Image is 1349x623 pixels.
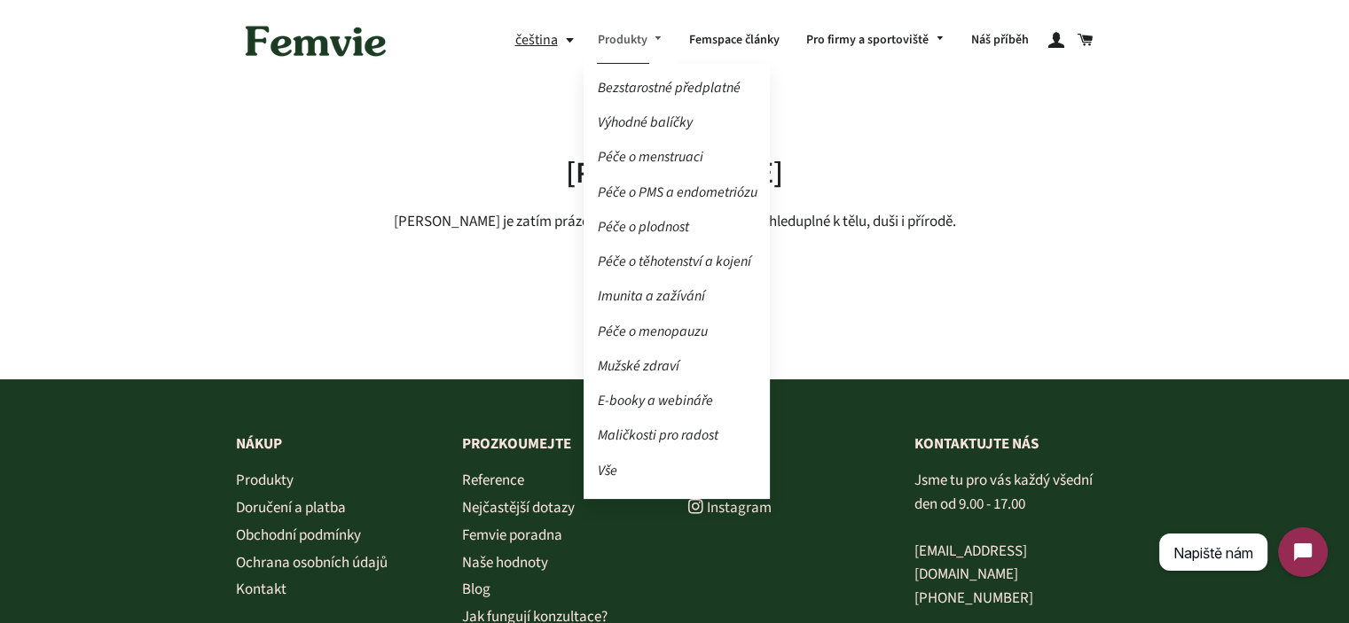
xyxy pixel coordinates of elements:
a: Výhodné balíčky [584,107,770,138]
a: Nejčastější dotazy [462,497,575,518]
p: Prozkoumejte [462,432,662,456]
a: Náš příběh [957,18,1041,64]
p: KONTAKTUJTE NÁS [914,432,1114,456]
a: Maličkosti pro radost [584,420,770,451]
a: Obchodní podmínky [236,525,361,546]
h1: [PERSON_NAME] [310,152,1038,195]
a: Ochrana osobních údajů [236,552,388,573]
a: Doručení a platba [236,497,346,518]
a: Péče o PMS a endometriózu [584,177,770,208]
a: Blog [462,579,490,600]
p: Nákup [236,432,435,456]
a: Kontakt [236,579,286,600]
a: [EMAIL_ADDRESS][DOMAIN_NAME] [914,541,1027,586]
a: Produkty [236,470,294,491]
a: Bezstarostné předplatné [584,73,770,104]
a: Femvie poradna [462,525,562,546]
a: Naše hodnoty [462,552,548,573]
a: Péče o těhotenství a kojení [584,246,770,277]
a: Femspace články [676,18,793,64]
a: Produkty [584,18,676,64]
a: Mužské zdraví [584,351,770,382]
a: Vše [584,456,770,487]
p: [PERSON_NAME] je zatím prázdný. Přidejte do něj produkty ohleduplné k tělu, duši i přírodě. [310,210,1038,234]
p: Komunita [688,432,888,456]
a: Pro firmy a sportoviště [793,18,958,64]
a: Imunita a zažívání [584,281,770,312]
a: Péče o plodnost [584,212,770,243]
a: Péče o menstruaci [584,142,770,173]
a: Reference [462,470,524,491]
img: Femvie [236,13,396,68]
a: E-booky a webináře [584,385,770,417]
a: Instagram [688,497,772,518]
p: Jsme tu pro vás každý všední den od 9.00 - 17.00 [PHONE_NUMBER] [914,469,1114,610]
button: čeština [514,28,584,52]
a: Péče o menopauzu [584,316,770,347]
